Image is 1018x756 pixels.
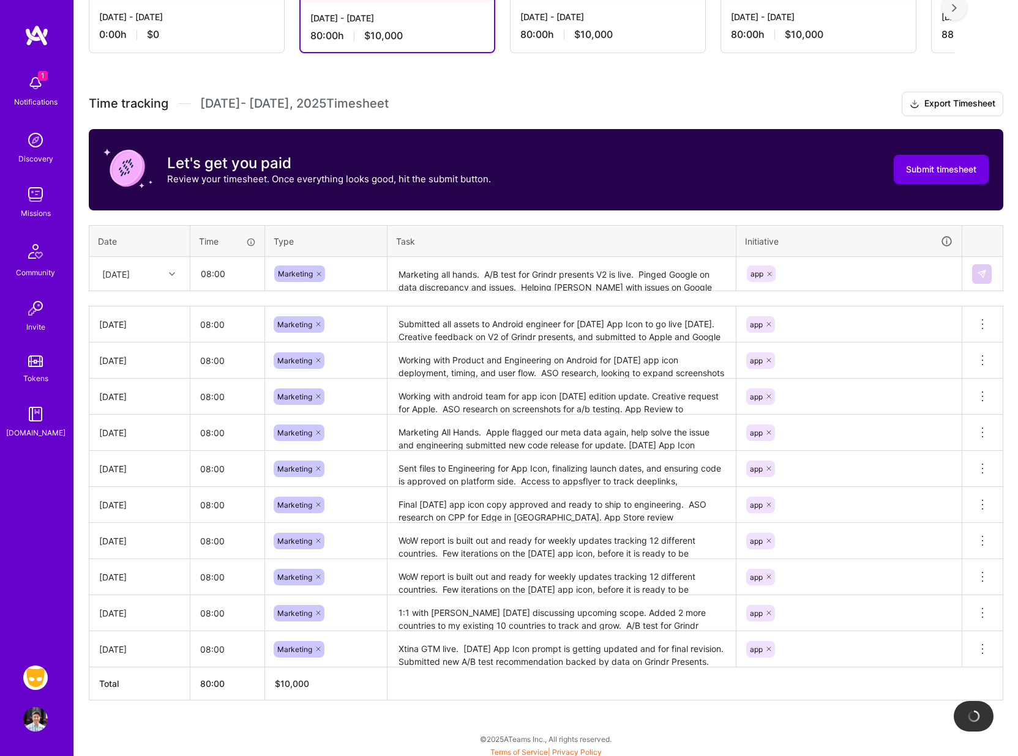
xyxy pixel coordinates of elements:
div: 80:00 h [310,29,484,42]
span: Marketing [277,464,312,473]
div: Missions [21,207,51,220]
button: Export Timesheet [902,92,1003,116]
div: © 2025 ATeams Inc., All rights reserved. [73,724,1018,754]
span: Submit timesheet [906,163,976,176]
textarea: Marketing All Hands. Apple flagged our meta data again, help solve the issue and engineering subm... [389,416,735,450]
img: Invite [23,296,48,321]
img: tokens [28,355,43,367]
span: app [750,464,763,473]
input: HH:MM [190,453,264,485]
input: HH:MM [190,633,264,665]
span: $10,000 [364,29,403,42]
input: HH:MM [190,417,264,449]
div: Tokens [23,372,48,385]
span: app [750,536,763,546]
span: app [750,500,763,510]
a: Grindr: Product & Marketing [20,665,51,690]
div: [DOMAIN_NAME] [6,426,65,439]
div: [DATE] [99,462,180,475]
textarea: Marketing all hands. A/B test for Grindr presents V2 is live. Pinged Google on data discrepancy a... [389,258,735,291]
img: Community [21,237,50,266]
div: [DATE] [99,426,180,439]
div: [DATE] [99,390,180,403]
div: [DATE] [99,318,180,331]
div: 80:00 h [520,28,695,41]
textarea: Sent files to Engineering for App Icon, finalizing launch dates, and ensuring code is approved on... [389,452,735,486]
a: User Avatar [20,707,51,732]
div: [DATE] - [DATE] [99,10,274,23]
div: [DATE] [99,354,180,367]
div: [DATE] [99,571,180,584]
div: Community [16,266,55,279]
span: app [750,356,763,365]
input: HH:MM [190,344,264,377]
div: 80:00 h [731,28,906,41]
textarea: WoW report is built out and ready for weekly updates tracking 12 different countries. Few iterati... [389,560,735,594]
div: [DATE] [99,535,180,547]
textarea: Submitted all assets to Android engineer for [DATE] App Icon to go live [DATE]. Creative feedback... [389,308,735,341]
div: [DATE] [99,643,180,656]
div: null [972,264,993,284]
div: Time [199,235,256,248]
span: Marketing [277,645,312,654]
input: HH:MM [190,308,264,341]
div: Notifications [14,95,58,108]
i: icon Chevron [169,271,175,277]
span: Marketing [277,500,312,510]
span: app [750,609,763,618]
button: Submit timesheet [894,155,989,184]
span: $10,000 [785,28,823,41]
img: teamwork [23,182,48,207]
span: app [750,645,763,654]
div: Invite [26,321,45,333]
img: right [952,4,957,12]
input: HH:MM [190,561,264,593]
div: 0:00 h [99,28,274,41]
span: app [750,428,763,437]
input: HH:MM [190,597,264,629]
div: [DATE] [99,498,180,511]
div: [DATE] - [DATE] [310,12,484,24]
img: loading [965,708,982,724]
div: Discovery [18,152,53,165]
span: app [750,269,763,278]
div: [DATE] - [DATE] [520,10,695,23]
img: logo [24,24,49,46]
span: Marketing [278,269,313,278]
span: Marketing [277,428,312,437]
img: User Avatar [23,707,48,732]
img: Grindr: Product & Marketing [23,665,48,690]
span: $10,000 [574,28,613,41]
p: Review your timesheet. Once everything looks good, hit the submit button. [167,172,491,185]
h3: Let's get you paid [167,154,491,172]
textarea: WoW report is built out and ready for weekly updates tracking 12 different countries. Few iterati... [389,524,735,558]
img: bell [23,71,48,95]
input: HH:MM [190,380,264,413]
input: HH:MM [190,489,264,521]
textarea: Working with Product and Engineering on Android for [DATE] app icon deployment, timing, and user ... [389,344,735,377]
span: app [750,392,763,401]
img: Submit [977,269,987,279]
span: 1 [38,71,48,81]
input: HH:MM [190,525,264,557]
textarea: Xtina GTM live. [DATE] App Icon prompt is getting updated and for final revision. Submitted new A... [389,632,735,666]
span: Marketing [277,536,312,546]
span: Marketing [277,320,312,329]
span: $0 [147,28,159,41]
textarea: Working with android team for app icon [DATE] edition update. Creative request for Apple. ASO res... [389,380,735,413]
span: $ 10,000 [275,678,309,689]
span: Time tracking [89,96,168,111]
span: Marketing [277,609,312,618]
th: 80:00 [190,667,265,700]
input: HH:MM [191,258,264,290]
div: Initiative [745,234,953,248]
span: Marketing [277,356,312,365]
span: app [750,573,763,582]
img: guide book [23,402,48,426]
th: Total [89,667,190,700]
div: [DATE] [99,607,180,620]
div: [DATE] [102,267,130,280]
div: [DATE] - [DATE] [731,10,906,23]
textarea: 1:1 with [PERSON_NAME] [DATE] discussing upcoming scope. Added 2 more countries to my existing 10... [389,596,735,630]
th: Task [387,225,736,257]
